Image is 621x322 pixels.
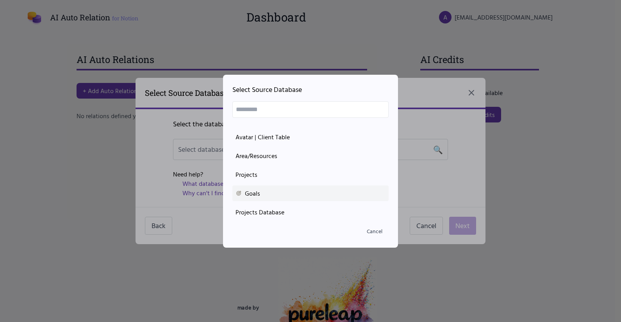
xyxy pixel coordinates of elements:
div: Projects [236,170,385,179]
img: Icon [236,190,242,196]
div: Projects Database [236,207,385,217]
div: Avatar | Client Table [236,132,385,142]
h2: Select Source Database [232,84,389,95]
div: Goals [236,189,385,198]
button: Cancel [360,224,389,238]
div: Area/Resources [236,151,385,160]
